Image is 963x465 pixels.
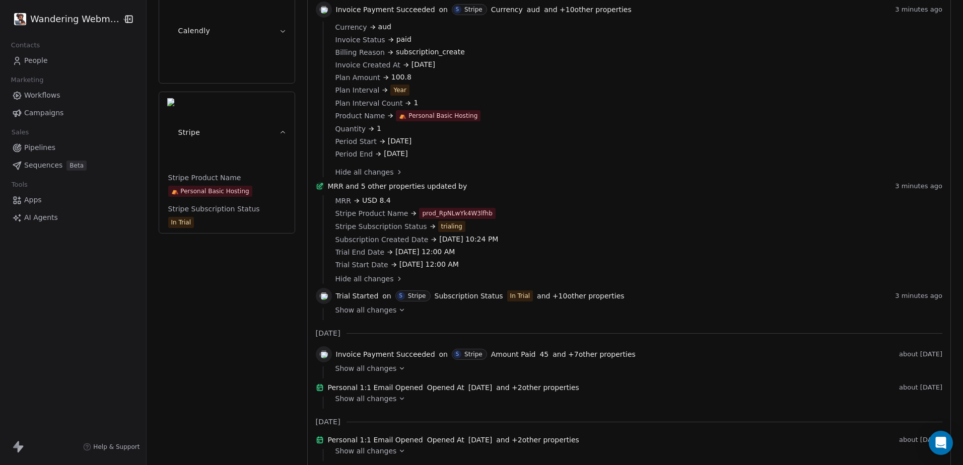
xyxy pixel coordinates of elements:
div: prod_RpNLwYk4W3lfhb [422,209,492,218]
span: Sales [7,125,33,140]
span: Stripe [178,127,200,137]
a: Show all changes [335,394,935,404]
a: AI Agents [8,209,138,226]
span: MRR [335,196,352,206]
span: Plan Amount [335,72,380,83]
span: Beta [66,161,87,171]
button: Wandering Webmaster [12,11,115,28]
span: Marketing [7,72,48,88]
span: MRR [328,181,344,191]
span: Currency [335,22,367,32]
span: [DATE] 10:24 PM [439,234,498,245]
span: Invoice Created At [335,60,400,70]
button: StripeStripe [159,92,295,173]
span: 3 minutes ago [895,292,942,300]
a: People [8,52,138,69]
span: Calendly [178,26,211,36]
span: Contacts [7,38,44,53]
span: Billing Reason [335,47,385,57]
a: Show all changes [335,305,935,315]
span: aud [378,22,391,32]
a: SequencesBeta [8,157,138,174]
span: Plan Interval Count [335,98,403,108]
span: Stripe Subscription Status [335,221,427,231]
span: Trial End Date [335,247,385,257]
div: Stripe [408,292,426,299]
span: on [382,291,391,301]
span: [DATE] [384,148,407,159]
span: Period Start [335,136,377,146]
span: USD 8.4 [362,195,391,206]
span: Sequences [24,160,62,171]
div: ⛺ Personal Basic Hosting [171,186,249,196]
span: Quantity [335,124,366,134]
span: Opened At [427,382,464,393]
span: Wandering Webmaster [30,13,119,26]
span: [DATE] 12:00 AM [399,259,459,270]
span: by [458,181,467,191]
span: and 5 other properties updated [346,181,456,191]
span: AI Agents [24,212,58,223]
a: Show all changes [335,363,935,373]
span: Currency [491,5,523,15]
span: about [DATE] [899,436,942,444]
div: S [456,6,459,14]
span: Show all changes [335,305,397,315]
span: Campaigns [24,108,63,118]
span: Trial Start Date [335,260,388,270]
span: Subscription Status [435,291,503,301]
span: subscription_create [396,47,465,57]
a: Pipelines [8,139,138,156]
div: In Trial [171,217,191,227]
a: Hide all changes [335,167,935,177]
span: [DATE] [411,59,435,70]
a: Hide all changes [335,274,935,284]
div: ⛺ Personal Basic Hosting [399,111,477,120]
img: logo.png [14,13,26,25]
span: Help & Support [93,443,140,451]
span: Invoice Payment Succeeded [336,349,435,359]
span: aud [527,5,540,15]
span: 1 [377,123,381,134]
a: Campaigns [8,105,138,121]
span: Apps [24,195,42,205]
span: [DATE] [316,417,340,427]
img: stripe.svg [320,350,328,358]
span: 3 minutes ago [895,182,942,190]
span: Amount Paid [491,349,536,359]
span: 100.8 [391,72,411,83]
span: Stripe Product Name [166,173,243,183]
span: Stripe Product Name [335,208,408,218]
span: Hide all changes [335,274,394,284]
span: about [DATE] [899,350,942,358]
span: Trial Started [336,291,379,301]
span: Workflows [24,90,60,101]
span: on [439,349,448,359]
a: Show all changes [335,446,935,456]
span: and + 2 other properties [496,382,579,393]
span: Product Name [335,111,385,121]
div: S [399,292,402,300]
span: 3 minutes ago [895,6,942,14]
div: In Trial [510,291,530,301]
span: [DATE] [468,382,492,393]
div: Stripe [464,6,483,13]
span: Invoice Payment Succeeded [336,5,435,15]
a: Apps [8,192,138,208]
span: Tools [7,177,32,192]
div: Open Intercom Messenger [929,431,953,455]
span: about [DATE] [899,383,942,392]
div: Stripe [464,351,483,358]
span: [DATE] [468,435,492,445]
span: Plan Interval [335,85,380,95]
span: and + 10 other properties [537,291,625,301]
a: Workflows [8,87,138,104]
span: paid [396,34,411,45]
span: Pipelines [24,142,55,153]
span: and + 7 other properties [553,349,636,359]
span: Personal 1:1 Email Opened [328,382,423,393]
span: 1 [414,98,418,108]
div: StripeStripe [159,173,295,233]
span: Show all changes [335,446,397,456]
span: Opened At [427,435,464,445]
